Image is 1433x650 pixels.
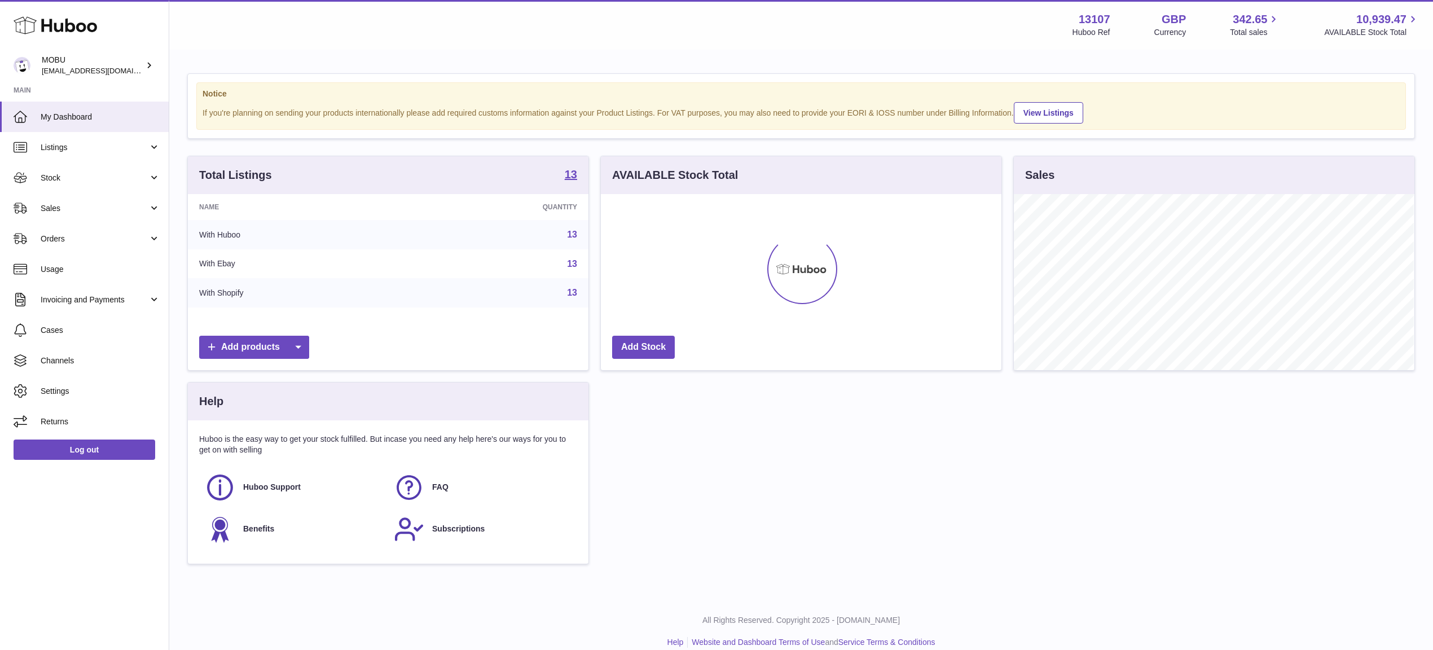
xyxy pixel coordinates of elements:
span: AVAILABLE Stock Total [1324,27,1419,38]
span: Huboo Support [243,482,301,493]
td: With Ebay [188,249,404,279]
img: mo@mobu.co.uk [14,57,30,74]
div: If you're planning on sending your products internationally please add required customs informati... [203,100,1400,124]
p: Huboo is the easy way to get your stock fulfilled. But incase you need any help here's our ways f... [199,434,577,455]
strong: GBP [1162,12,1186,27]
strong: 13 [565,169,577,180]
a: 342.65 Total sales [1230,12,1280,38]
li: and [688,637,935,648]
span: Channels [41,355,160,366]
span: FAQ [432,482,449,493]
span: Settings [41,386,160,397]
a: Subscriptions [394,514,572,544]
span: Subscriptions [432,524,485,534]
span: Invoicing and Payments [41,295,148,305]
p: All Rights Reserved. Copyright 2025 - [DOMAIN_NAME] [178,615,1424,626]
h3: Total Listings [199,168,272,183]
a: 13 [567,230,577,239]
th: Quantity [404,194,588,220]
td: With Shopify [188,278,404,308]
a: 10,939.47 AVAILABLE Stock Total [1324,12,1419,38]
a: Benefits [205,514,383,544]
h3: Help [199,394,223,409]
strong: 13107 [1079,12,1110,27]
span: 342.65 [1233,12,1267,27]
a: FAQ [394,472,572,503]
a: Huboo Support [205,472,383,503]
span: My Dashboard [41,112,160,122]
span: Benefits [243,524,274,534]
strong: Notice [203,89,1400,99]
a: Help [667,638,684,647]
span: Stock [41,173,148,183]
a: Add Stock [612,336,675,359]
span: Orders [41,234,148,244]
th: Name [188,194,404,220]
h3: AVAILABLE Stock Total [612,168,738,183]
a: Log out [14,440,155,460]
a: Add products [199,336,309,359]
a: Website and Dashboard Terms of Use [692,638,825,647]
a: 13 [565,169,577,182]
a: View Listings [1014,102,1083,124]
a: 13 [567,259,577,269]
div: Huboo Ref [1072,27,1110,38]
a: Service Terms & Conditions [838,638,935,647]
span: Total sales [1230,27,1280,38]
span: Cases [41,325,160,336]
span: [EMAIL_ADDRESS][DOMAIN_NAME] [42,66,166,75]
a: 13 [567,288,577,297]
span: Sales [41,203,148,214]
span: 10,939.47 [1356,12,1406,27]
h3: Sales [1025,168,1054,183]
span: Usage [41,264,160,275]
td: With Huboo [188,220,404,249]
div: MOBU [42,55,143,76]
span: Returns [41,416,160,427]
div: Currency [1154,27,1186,38]
span: Listings [41,142,148,153]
